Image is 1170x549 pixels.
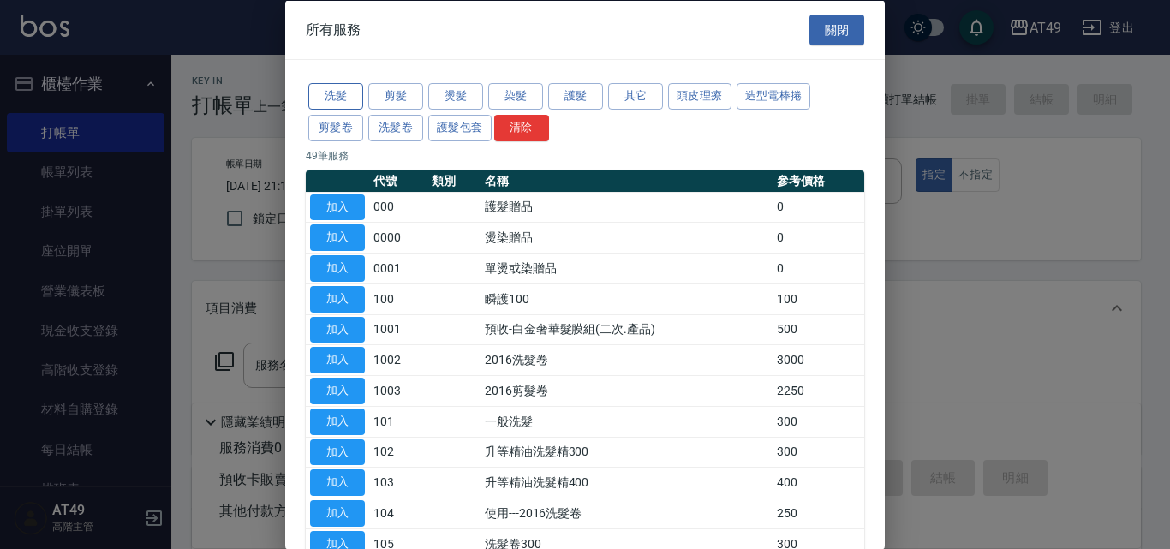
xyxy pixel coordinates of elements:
[306,147,864,163] p: 49 筆服務
[481,283,773,314] td: 瞬護100
[369,406,427,437] td: 101
[481,192,773,223] td: 護髮贈品
[369,498,427,528] td: 104
[428,83,483,110] button: 燙髮
[310,439,365,465] button: 加入
[310,378,365,404] button: 加入
[481,437,773,468] td: 升等精油洗髮精300
[427,170,481,192] th: 類別
[310,194,365,220] button: 加入
[773,467,864,498] td: 400
[310,500,365,527] button: 加入
[481,253,773,283] td: 單燙或染贈品
[428,114,492,140] button: 護髮包套
[369,283,427,314] td: 100
[310,408,365,434] button: 加入
[737,83,811,110] button: 造型電棒捲
[488,83,543,110] button: 染髮
[306,21,361,38] span: 所有服務
[481,375,773,406] td: 2016剪髮卷
[368,83,423,110] button: 剪髮
[548,83,603,110] button: 護髮
[310,285,365,312] button: 加入
[773,375,864,406] td: 2250
[773,406,864,437] td: 300
[368,114,423,140] button: 洗髮卷
[369,192,427,223] td: 000
[481,498,773,528] td: 使用---2016洗髮卷
[369,375,427,406] td: 1003
[310,224,365,251] button: 加入
[310,347,365,373] button: 加入
[773,344,864,375] td: 3000
[369,222,427,253] td: 0000
[369,467,427,498] td: 103
[481,222,773,253] td: 燙染贈品
[773,437,864,468] td: 300
[308,83,363,110] button: 洗髮
[494,114,549,140] button: 清除
[773,283,864,314] td: 100
[481,314,773,345] td: 預收-白金奢華髮膜組(二次.產品)
[369,314,427,345] td: 1001
[310,316,365,343] button: 加入
[481,406,773,437] td: 一般洗髮
[773,192,864,223] td: 0
[773,498,864,528] td: 250
[310,469,365,496] button: 加入
[773,222,864,253] td: 0
[369,437,427,468] td: 102
[668,83,731,110] button: 頭皮理療
[369,253,427,283] td: 0001
[773,170,864,192] th: 參考價格
[481,467,773,498] td: 升等精油洗髮精400
[773,314,864,345] td: 500
[608,83,663,110] button: 其它
[308,114,363,140] button: 剪髮卷
[809,14,864,45] button: 關閉
[773,253,864,283] td: 0
[369,170,427,192] th: 代號
[369,344,427,375] td: 1002
[310,255,365,282] button: 加入
[481,170,773,192] th: 名稱
[481,344,773,375] td: 2016洗髮卷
